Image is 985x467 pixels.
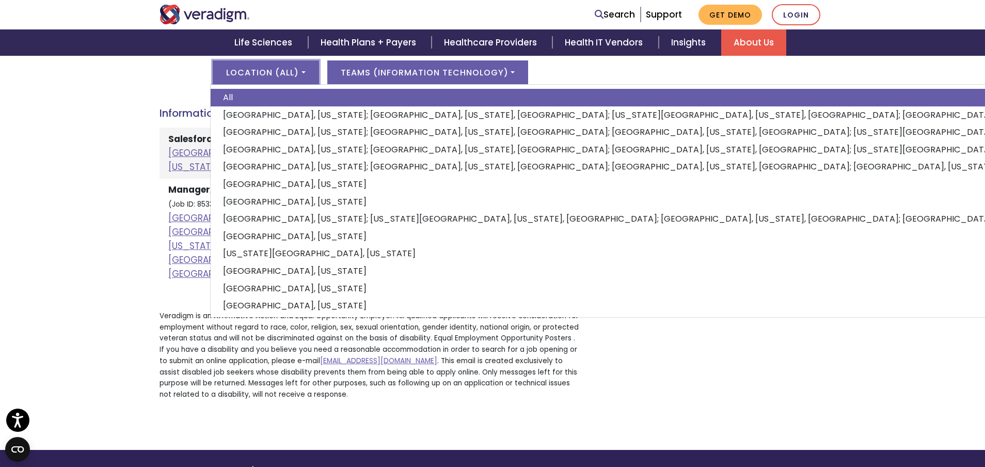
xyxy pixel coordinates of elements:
[327,60,528,84] button: Teams (Information Technology)
[320,356,437,366] a: [EMAIL_ADDRESS][DOMAIN_NAME]
[698,5,762,25] a: Get Demo
[646,8,682,21] a: Support
[222,29,308,56] a: Life Sciences
[595,8,635,22] a: Search
[772,4,820,25] a: Login
[168,147,315,159] a: [GEOGRAPHIC_DATA], [US_STATE]
[160,310,581,400] p: Veradigm is an Affirmative Action and Equal Opportunity Employer. All qualified applicants will r...
[552,29,658,56] a: Health IT Vendors
[721,29,786,56] a: About Us
[432,29,552,56] a: Healthcare Providers
[168,147,573,173] a: [GEOGRAPHIC_DATA], [US_STATE]
[308,29,432,56] a: Health Plans + Payers
[160,5,250,24] img: Veradigm logo
[5,437,30,462] button: Open CMP widget
[213,60,319,84] button: Location (All)
[160,107,581,119] h4: Information Technology
[168,212,566,281] a: [GEOGRAPHIC_DATA], [US_STATE]; [GEOGRAPHIC_DATA], [US_STATE], [GEOGRAPHIC_DATA]; [GEOGRAPHIC_DATA...
[659,29,721,56] a: Insights
[168,199,217,209] small: (Job ID: 8533)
